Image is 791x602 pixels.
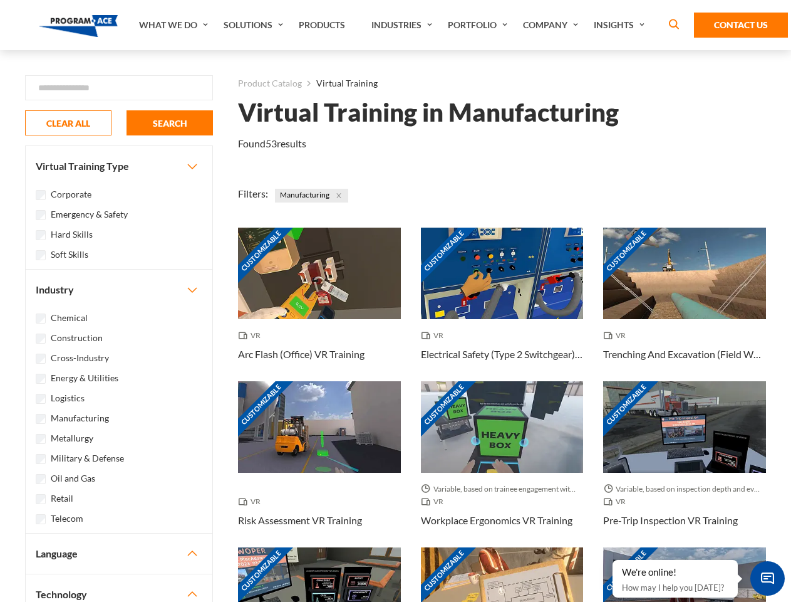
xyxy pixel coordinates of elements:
span: Manufacturing [275,189,348,203]
h3: Risk Assessment VR Training [238,513,362,528]
span: VR [603,495,631,508]
a: Customizable Thumbnail - Electrical Safety (Type 2 Switchgear) VR Training VR Electrical Safety (... [421,228,584,381]
h3: Trenching And Excavation (Field Work) VR Training [603,347,766,362]
p: Found results [238,136,306,151]
label: Soft Skills [51,248,88,261]
input: Retail [36,494,46,504]
input: Emergency & Safety [36,210,46,220]
input: Metallurgy [36,434,46,444]
span: VR [421,495,448,508]
span: Variable, based on inspection depth and event interaction. [603,483,766,495]
span: VR [603,329,631,342]
button: CLEAR ALL [25,110,111,135]
input: Construction [36,334,46,344]
label: Energy & Utilities [51,371,118,385]
a: Contact Us [694,13,788,38]
button: Close [332,189,346,203]
a: Customizable Thumbnail - Risk Assessment VR Training VR Risk Assessment VR Training [238,381,401,547]
input: Logistics [36,394,46,404]
a: Customizable Thumbnail - Pre-Trip Inspection VR Training Variable, based on inspection depth and ... [603,381,766,547]
nav: breadcrumb [238,75,766,92]
input: Military & Defense [36,454,46,464]
label: Construction [51,331,103,345]
input: Energy & Utilities [36,374,46,384]
input: Hard Skills [36,230,46,240]
span: VR [238,495,266,508]
h3: Pre-Trip Inspection VR Training [603,513,738,528]
input: Corporate [36,190,46,200]
span: Variable, based on trainee engagement with exercises. [421,483,584,495]
a: Customizable Thumbnail - Workplace Ergonomics VR Training Variable, based on trainee engagement w... [421,381,584,547]
label: Oil and Gas [51,472,95,485]
button: Industry [26,270,212,310]
input: Telecom [36,514,46,524]
label: Cross-Industry [51,351,109,365]
span: Chat Widget [750,561,785,596]
a: Product Catalog [238,75,302,92]
label: Logistics [51,391,85,405]
h3: Workplace Ergonomics VR Training [421,513,572,528]
label: Retail [51,492,73,505]
label: Chemical [51,311,88,325]
span: VR [238,329,266,342]
label: Telecom [51,512,83,525]
label: Hard Skills [51,228,93,241]
input: Chemical [36,314,46,324]
div: We're online! [622,566,728,579]
input: Cross-Industry [36,354,46,364]
label: Corporate [51,187,91,201]
p: How may I help you [DATE]? [622,580,728,595]
input: Manufacturing [36,414,46,424]
em: 53 [266,137,277,149]
input: Soft Skills [36,250,46,260]
a: Customizable Thumbnail - Arc Flash (Office) VR Training VR Arc Flash (Office) VR Training [238,228,401,381]
h1: Virtual Training in Manufacturing [238,102,619,124]
h3: Electrical Safety (Type 2 Switchgear) VR Training [421,347,584,362]
label: Military & Defense [51,451,124,465]
span: VR [421,329,448,342]
label: Emergency & Safety [51,208,128,221]
img: Program-Ace [39,15,118,37]
input: Oil and Gas [36,474,46,484]
label: Metallurgy [51,431,93,445]
h3: Arc Flash (Office) VR Training [238,347,364,362]
button: Virtual Training Type [26,146,212,186]
span: Filters: [238,187,268,199]
label: Manufacturing [51,411,109,425]
a: Customizable Thumbnail - Trenching And Excavation (Field Work) VR Training VR Trenching And Excav... [603,228,766,381]
li: Virtual Training [302,75,378,92]
button: Language [26,534,212,574]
